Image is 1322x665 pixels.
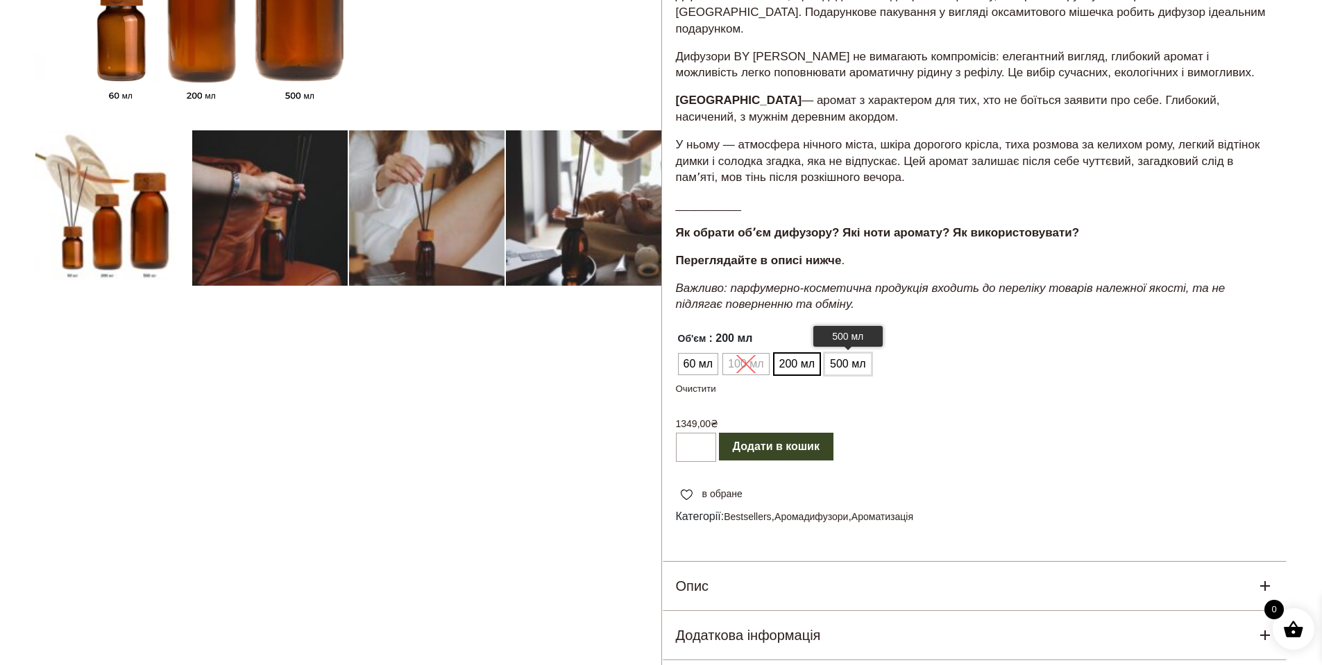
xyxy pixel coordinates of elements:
[676,487,747,501] a: в обране
[825,354,870,374] li: 500 мл
[676,92,1274,126] p: — аромат з характером для тих, хто не боїться заявити про себе. Глибокий, насичений, з мужнім дер...
[676,137,1274,186] p: У ньому — атмосфера нічного міста, шкіра дорогого крісла, тиха розмова за келихом рому, легкий ві...
[774,354,820,374] li: 200 мл
[676,282,1226,311] em: Важливо: парфумерно-косметична продукція входить до переліку товарів належної якості, та не підля...
[719,433,833,460] button: Додати в кошик
[676,252,1274,269] p: .
[676,625,821,646] h5: Додаткова інформація
[676,197,1274,214] p: __________
[676,94,802,107] strong: [GEOGRAPHIC_DATA]
[681,490,693,501] img: unfavourite.svg
[724,511,771,522] a: Bestsellers
[709,327,752,349] span: : 200 мл
[776,353,818,375] span: 200 мл
[827,353,869,375] span: 500 мл
[678,327,706,349] label: Об'єм
[676,49,1274,82] p: Дифузори BY [PERSON_NAME] не вимагають компромісів: елегантний вигляд, глибокий аромат і можливіс...
[774,511,848,522] a: Аромадифузори
[676,433,716,462] input: Кількість товару
[711,418,718,429] span: ₴
[851,511,913,522] a: Ароматизація
[676,508,1274,525] span: Категорії: , ,
[676,226,1080,239] strong: Як обрати обʼєм дифузору? Які ноти аромату? Як використовувати?
[676,351,871,377] ul: Об'єм
[1264,600,1284,619] span: 0
[702,487,743,501] span: в обране
[676,383,716,394] a: Очистити
[676,254,842,267] strong: Переглядайте в описі нижче
[680,353,717,375] span: 60 мл
[676,576,709,596] h5: Опис
[679,354,718,374] li: 60 мл
[676,418,719,429] bdi: 1349,00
